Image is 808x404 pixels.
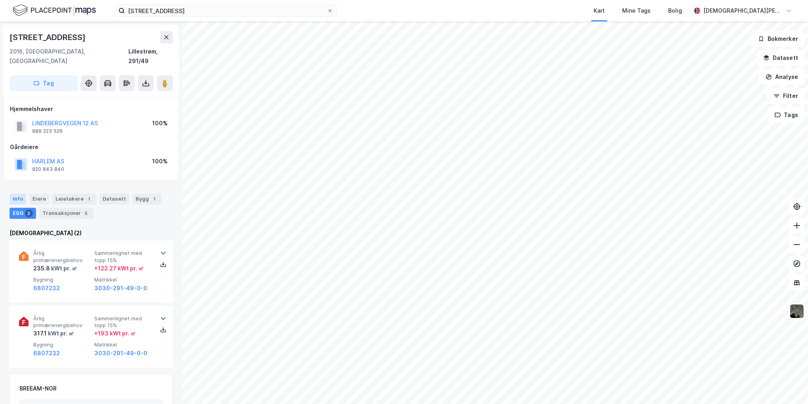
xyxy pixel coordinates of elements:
div: Transaksjoner [39,208,94,219]
div: Lillestrøm, 291/49 [128,47,173,66]
div: 5 [82,209,90,217]
img: logo.f888ab2527a4732fd821a326f86c7f29.svg [13,4,96,17]
div: Eiere [29,193,49,205]
button: Filter [767,88,805,104]
iframe: Chat Widget [768,366,808,404]
div: 1 [151,195,159,203]
div: + 193 kWt pr. ㎡ [94,329,136,338]
button: Bokmerker [751,31,805,47]
button: Tags [768,107,805,123]
div: 920 843 840 [32,166,64,172]
button: 3030-291-49-0-0 [94,348,147,358]
img: 9k= [789,304,804,319]
div: [STREET_ADDRESS] [10,31,87,44]
div: + 122.27 kWt pr. ㎡ [94,264,144,273]
div: 100% [152,157,168,166]
span: Sammenlignet med topp 15% [94,250,152,264]
span: Sammenlignet med topp 15% [94,315,152,329]
div: BREEAM-NOR [19,384,57,393]
span: Matrikkel [94,276,152,283]
span: Årlig primærenergibehov [33,315,91,329]
div: Leietakere [52,193,96,205]
div: 317.1 [33,329,74,338]
div: 2016, [GEOGRAPHIC_DATA], [GEOGRAPHIC_DATA] [10,47,128,66]
div: 2 [25,209,33,217]
div: ESG [10,208,36,219]
button: 6807232 [33,283,60,293]
div: Hjemmelshaver [10,104,172,114]
div: [DEMOGRAPHIC_DATA] (2) [10,228,173,238]
div: Gårdeiere [10,142,172,152]
button: Tag [10,75,78,91]
span: Bygning [33,341,91,348]
div: Info [10,193,26,205]
div: 989 223 526 [32,128,63,134]
button: Datasett [756,50,805,66]
button: Analyse [759,69,805,85]
div: Bygg [132,193,162,205]
div: Datasett [99,193,129,205]
div: 100% [152,119,168,128]
div: 1 [85,195,93,203]
div: 235.8 [33,264,77,273]
button: 6807232 [33,348,60,358]
span: Bygning [33,276,91,283]
div: Mine Tags [622,6,651,15]
div: Kart [594,6,605,15]
span: Årlig primærenergibehov [33,250,91,264]
span: Matrikkel [94,341,152,348]
div: Bolig [668,6,682,15]
div: kWt pr. ㎡ [50,264,77,273]
button: 3030-291-49-0-0 [94,283,147,293]
input: Søk på adresse, matrikkel, gårdeiere, leietakere eller personer [125,5,327,17]
div: [DEMOGRAPHIC_DATA][PERSON_NAME] [703,6,783,15]
div: kWt pr. ㎡ [47,329,74,338]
